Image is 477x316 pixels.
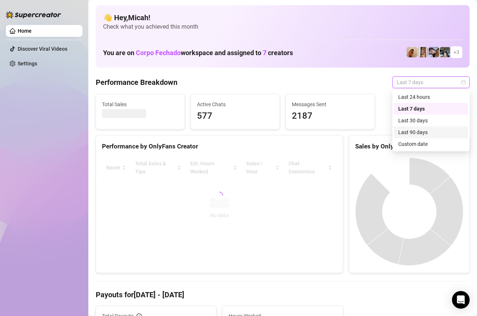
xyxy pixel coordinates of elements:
[292,109,368,123] span: 2187
[103,12,462,23] h4: 👋 Hey, Micah !
[263,49,266,57] span: 7
[440,47,450,57] img: noor
[397,77,465,88] span: Last 7 days
[394,91,468,103] div: Last 24 hours
[461,80,466,85] span: calendar
[215,191,223,200] span: loading
[292,100,368,108] span: Messages Sent
[197,109,273,123] span: 577
[398,140,464,148] div: Custom date
[394,138,468,150] div: Custom date
[398,128,464,136] div: Last 90 days
[18,28,32,34] a: Home
[103,23,462,31] span: Check what you achieved this month
[429,47,439,57] img: Heidi
[418,47,428,57] img: Cassidy
[407,47,417,57] img: Shaylie
[96,77,177,87] h4: Performance Breakdown
[398,116,464,125] div: Last 30 days
[398,93,464,101] div: Last 24 hours
[453,48,459,56] span: + 3
[136,49,181,57] span: Corpo Fechado
[103,49,293,57] h1: You are on workspace and assigned to creators
[18,46,67,52] a: Discover Viral Videos
[102,141,337,151] div: Performance by OnlyFans Creator
[102,100,179,108] span: Total Sales
[197,100,273,108] span: Active Chats
[18,61,37,67] a: Settings
[394,115,468,126] div: Last 30 days
[96,290,470,300] h4: Payouts for [DATE] - [DATE]
[6,11,61,18] img: logo-BBDzfeDw.svg
[394,103,468,115] div: Last 7 days
[452,291,470,309] div: Open Intercom Messenger
[355,141,463,151] div: Sales by OnlyFans Creator
[398,105,464,113] div: Last 7 days
[394,126,468,138] div: Last 90 days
